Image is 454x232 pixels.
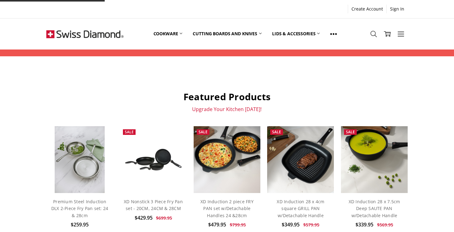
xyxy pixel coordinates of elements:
a: Cookware [148,20,188,48]
span: $479.95 [208,221,226,228]
a: XD Nonstick 3 Piece Fry Pan set - 20CM, 24CM & 28CM [120,126,187,193]
span: $259.95 [71,221,89,228]
a: Premium Steel Induction DLX 2-Piece Fry Pan set: 24 & 28cm [51,199,108,218]
img: Free Shipping On Every Order [46,19,124,49]
a: XD Induction 28 x 4cm square GRILL PAN w/Detachable Handle [277,199,324,218]
a: Premium steel DLX 2pc fry pan set (28 and 24cm) life style shot [46,126,113,193]
span: $569.95 [377,222,393,228]
a: Show All [325,20,342,48]
span: Sale [272,129,281,135]
a: Create Account [348,5,386,13]
span: $579.95 [303,222,319,228]
a: Lids & Accessories [267,20,325,48]
span: $699.95 [156,215,172,221]
a: Sign In [387,5,408,13]
span: Sale [125,129,134,135]
span: $349.95 [282,221,300,228]
span: $799.95 [230,222,246,228]
img: XD Nonstick 3 Piece Fry Pan set - 20CM, 24CM & 28CM [120,143,187,176]
img: XD Induction 2 piece FRY PAN set w/Detachable Handles 24 &28cm [194,126,260,193]
h2: Featured Products [46,91,408,103]
a: Cutting boards and knives [187,20,267,48]
img: XD Induction 28 x 4cm square GRILL PAN w/Detachable Handle [267,126,334,193]
span: $339.95 [355,221,373,228]
span: $429.95 [135,214,153,221]
p: Upgrade Your Kitchen [DATE]! [46,106,408,112]
a: XD Nonstick 3 Piece Fry Pan set - 20CM, 24CM & 28CM [124,199,183,211]
a: XD Induction 28 x 7.5cm Deep SAUTE PAN w/Detachable Handle [349,199,400,218]
span: Sale [346,129,355,135]
img: XD Induction 28 x 7.5cm Deep SAUTE PAN w/Detachable Handle [341,126,408,193]
span: Sale [199,129,208,135]
a: XD Induction 2 piece FRY PAN set w/Detachable Handles 24 &28cm [200,199,254,218]
img: Premium steel DLX 2pc fry pan set (28 and 24cm) life style shot [55,126,105,193]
